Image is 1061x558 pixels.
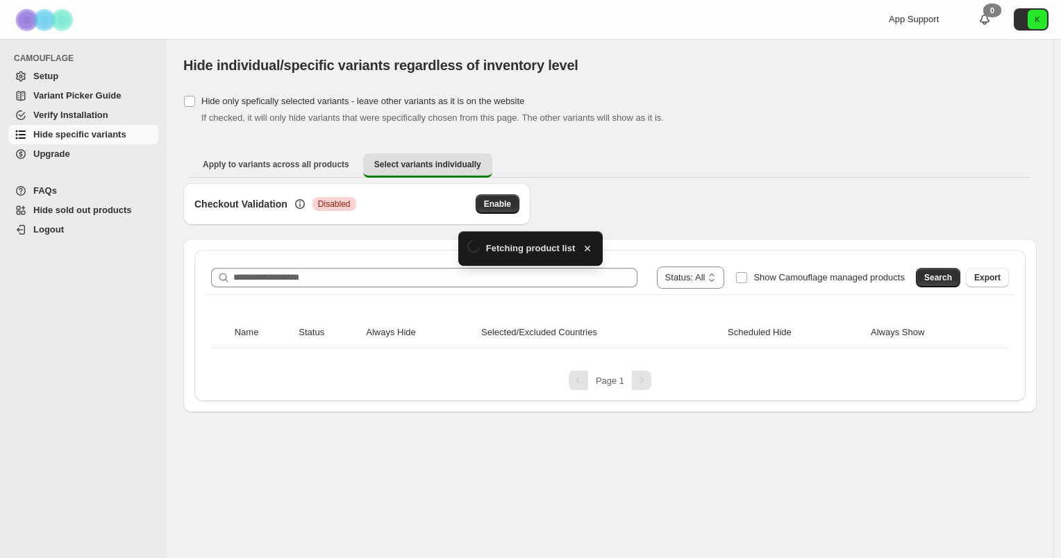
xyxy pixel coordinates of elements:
[867,317,989,348] th: Always Show
[231,317,295,348] th: Name
[363,153,492,178] button: Select variants individually
[8,125,158,144] a: Hide specific variants
[596,375,624,386] span: Page 1
[924,272,952,283] span: Search
[8,220,158,239] a: Logout
[318,198,351,210] span: Disabled
[183,58,578,73] span: Hide individual/specific variants regardless of inventory level
[477,317,724,348] th: Selected/Excluded Countries
[362,317,477,348] th: Always Hide
[294,317,362,348] th: Status
[192,153,360,176] button: Apply to variants across all products
[194,197,287,211] h3: Checkout Validation
[484,198,511,210] span: Enable
[724,317,867,348] th: Scheduled Hide
[1035,15,1040,24] text: K
[476,194,519,214] button: Enable
[33,129,126,139] span: Hide specific variants
[974,272,1001,283] span: Export
[33,205,132,215] span: Hide sold out products
[374,159,481,170] span: Select variants individually
[33,224,64,235] span: Logout
[33,149,70,159] span: Upgrade
[916,268,960,287] button: Search
[1028,10,1047,29] span: Avatar with initials K
[201,112,664,123] span: If checked, it will only hide variants that were specifically chosen from this page. The other va...
[486,242,576,255] span: Fetching product list
[889,14,939,24] span: App Support
[11,1,81,39] img: Camouflage
[966,268,1009,287] button: Export
[983,3,1001,17] div: 0
[8,144,158,164] a: Upgrade
[183,183,1037,412] div: Select variants individually
[206,371,1014,390] nav: Pagination
[14,53,160,64] span: CAMOUFLAGE
[8,181,158,201] a: FAQs
[8,67,158,86] a: Setup
[33,90,121,101] span: Variant Picker Guide
[1014,8,1049,31] button: Avatar with initials K
[753,272,905,282] span: Show Camouflage managed products
[33,185,57,196] span: FAQs
[203,159,349,170] span: Apply to variants across all products
[201,96,524,106] span: Hide only spefically selected variants - leave other variants as it is on the website
[8,201,158,220] a: Hide sold out products
[978,12,992,26] a: 0
[8,86,158,105] a: Variant Picker Guide
[33,110,108,120] span: Verify Installation
[8,105,158,125] a: Verify Installation
[33,71,58,81] span: Setup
